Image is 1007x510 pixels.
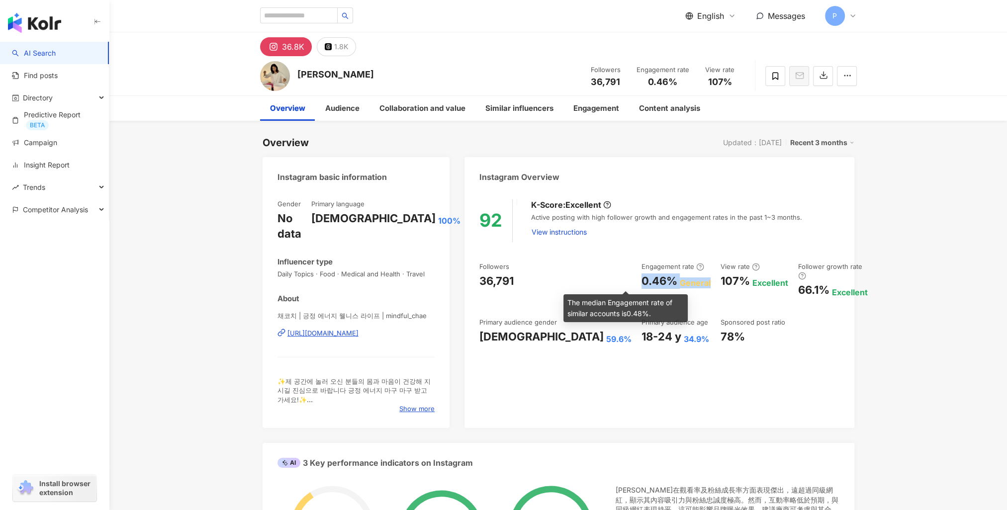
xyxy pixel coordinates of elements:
[573,102,619,114] div: Engagement
[721,262,760,271] div: View rate
[263,136,309,150] div: Overview
[721,329,745,344] div: 78%
[606,334,632,344] div: 59.6%
[277,458,300,468] div: AI
[639,102,700,114] div: Content analysis
[277,211,301,242] div: No data
[260,37,312,56] button: 36.8K
[277,269,435,278] span: Daily Topics · Food · Medical and Health · Travel
[798,282,829,298] div: 66.1%
[297,68,374,81] div: [PERSON_NAME]
[641,329,681,344] div: 18-24 y
[311,211,436,226] div: [DEMOGRAPHIC_DATA]
[701,65,739,75] div: View rate
[282,40,304,54] div: 36.8K
[752,277,788,288] div: Excellent
[277,457,473,468] div: 3 Key performance indicators on Instagram
[12,138,57,148] a: Campaign
[23,176,45,198] span: Trends
[12,71,58,81] a: Find posts
[260,61,290,91] img: KOL Avatar
[532,228,587,236] span: View instructions
[790,136,854,149] div: Recent 3 months
[12,160,70,170] a: Insight Report
[565,199,601,210] div: Excellent
[479,171,559,182] div: Instagram Overview
[567,297,684,319] div: The median Engagement rate of similar accounts is .
[334,40,348,54] div: 1.8K
[379,102,465,114] div: Collaboration and value
[277,199,301,208] div: Gender
[832,10,837,21] span: P
[832,287,868,298] div: Excellent
[277,171,387,182] div: Instagram basic information
[438,215,460,226] span: 100%
[270,102,305,114] div: Overview
[680,277,711,288] div: General
[531,199,611,210] div: K-Score :
[479,273,514,289] div: 36,791
[479,262,509,271] div: Followers
[23,198,88,221] span: Competitor Analysis
[342,12,349,19] span: search
[311,199,365,208] div: Primary language
[277,329,435,338] a: [URL][DOMAIN_NAME]
[591,77,620,87] span: 36,791
[768,11,805,21] span: Messages
[708,77,732,87] span: 107%
[479,318,557,327] div: Primary audience gender
[12,48,56,58] a: searchAI Search
[627,309,649,318] span: 0.48%
[39,479,93,497] span: Install browser extension
[697,10,724,21] span: English
[641,318,708,327] div: Primary audience age
[721,318,785,327] div: Sponsored post ratio
[12,184,19,191] span: rise
[23,86,53,109] span: Directory
[648,77,677,87] span: 0.46%
[531,213,839,242] div: Active posting with high follower growth and engagement rates in the past 1~3 months.
[798,262,868,280] div: Follower growth rate
[277,377,433,430] span: ✨제 공간에 놀러 오신 분들의 몸과 마음이 건강해 지시길 진심으로 바랍니다 긍정 에너지 마구 마구 받고 가세요!✨ 🔛 [GEOGRAPHIC_DATA]에서 온 킬너 브렉퍼스트 ...
[325,102,360,114] div: Audience
[12,110,101,130] a: Predictive ReportBETA
[8,13,61,33] img: logo
[485,102,553,114] div: Similar influencers
[721,273,750,289] div: 107%
[277,311,435,320] span: 채코치 | 긍정 에너지 웰니스 라이프 | mindful_chae
[637,65,689,75] div: Engagement rate
[479,210,502,231] div: 92
[277,293,299,304] div: About
[13,475,96,502] a: chrome extensionInstall browser extension
[531,222,587,242] button: View instructions
[16,480,35,496] img: chrome extension
[277,256,333,267] div: Influencer type
[641,262,704,271] div: Engagement rate
[641,273,677,289] div: 0.46%
[723,139,782,147] div: Updated：[DATE]
[317,37,356,56] button: 1.8K
[587,65,625,75] div: Followers
[287,329,359,338] div: [URL][DOMAIN_NAME]
[479,329,604,344] div: [DEMOGRAPHIC_DATA]
[399,404,435,413] span: Show more
[684,334,709,344] div: 34.9%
